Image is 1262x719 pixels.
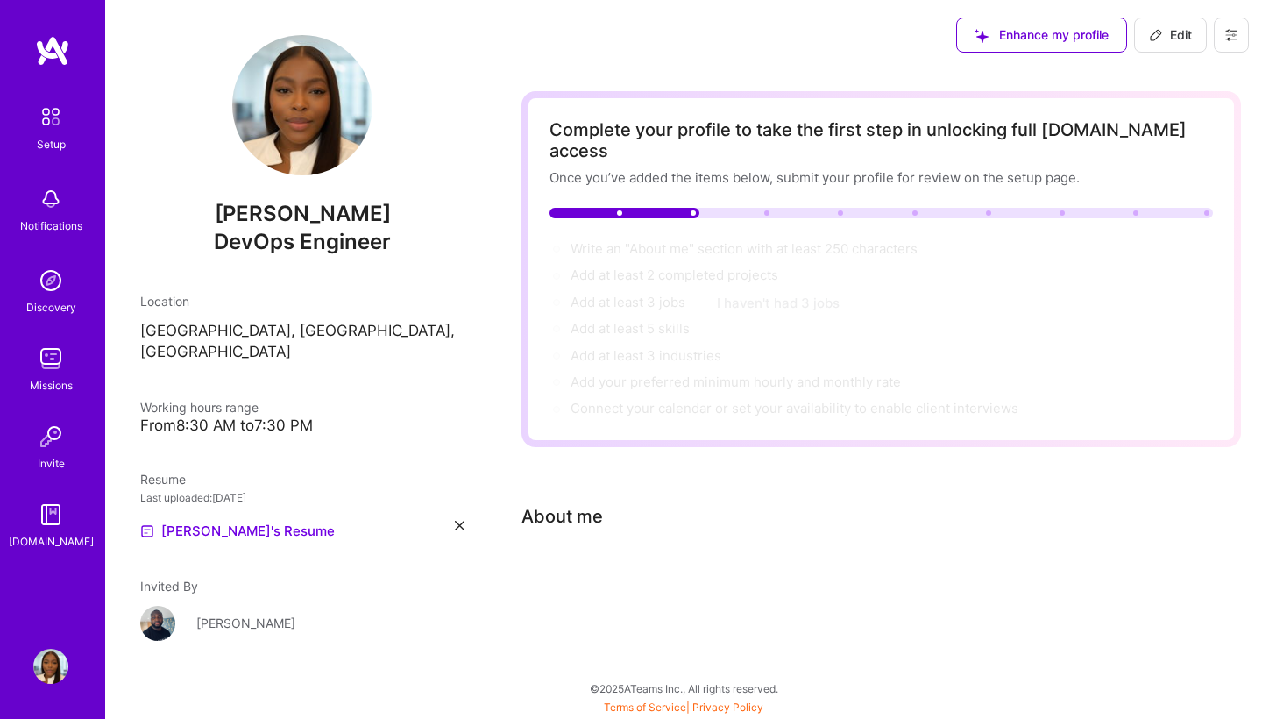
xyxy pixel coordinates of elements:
[604,701,763,714] span: |
[140,321,464,363] p: [GEOGRAPHIC_DATA], [GEOGRAPHIC_DATA], [GEOGRAPHIC_DATA]
[549,119,1213,161] div: Complete your profile to take the first step in unlocking full [DOMAIN_NAME] access
[140,521,335,542] a: [PERSON_NAME]'s Resume
[140,472,186,487] span: Resume
[140,292,464,310] div: Location
[1134,18,1207,53] button: Edit
[571,240,921,257] span: Write an "About me" section with at least 250 characters
[455,521,464,530] i: icon Close
[232,35,372,175] img: User Avatar
[140,416,464,435] div: From 8:30 AM to 7:30 PM
[571,320,690,337] span: Add at least 5 skills
[105,666,1262,710] div: © 2025 ATeams Inc., All rights reserved.
[33,341,68,376] img: teamwork
[571,347,721,364] span: Add at least 3 industries
[975,26,1109,44] span: Enhance my profile
[35,35,70,67] img: logo
[717,294,840,312] button: I haven't had 3 jobs
[26,298,76,317] div: Discovery
[140,579,198,594] span: Invited By
[521,503,603,530] div: About me
[140,488,464,507] div: Last uploaded: [DATE]
[140,201,464,227] span: [PERSON_NAME]
[571,294,685,310] span: Add at least 3 jobs
[33,497,68,532] img: guide book
[9,532,94,551] div: [DOMAIN_NAME]
[549,168,1213,187] div: Once you’ve added the items below, submit your profile for review on the setup page.
[571,267,778,283] span: Add at least 2 completed projects
[1149,26,1192,44] span: Edit
[571,374,901,390] span: Add your preferred minimum hourly and monthly rate
[38,454,65,473] div: Invite
[571,400,1018,416] span: Connect your calendar or set your availability to enable client interviews
[33,263,68,298] img: discovery
[140,400,259,415] span: Working hours range
[33,419,68,454] img: Invite
[33,182,68,217] img: bell
[140,524,154,538] img: Resume
[30,376,73,395] div: Missions
[32,98,69,135] img: setup
[692,701,763,714] a: Privacy Policy
[214,229,391,254] span: DevOps Engineer
[975,29,989,43] i: icon SuggestedTeams
[29,649,73,684] a: User Avatar
[604,701,686,714] a: Terms of Service
[956,18,1127,53] button: Enhance my profile
[37,135,66,153] div: Setup
[20,217,82,235] div: Notifications
[33,649,68,684] img: User Avatar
